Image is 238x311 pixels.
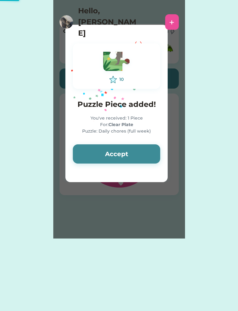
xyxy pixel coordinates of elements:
h4: Puzzle Piece added! [73,99,160,110]
div: + [169,17,174,27]
div: You've received: 1 Piece For: Puzzle: Daily chores (full week) [73,115,160,134]
h4: Hello, [PERSON_NAME] [78,5,140,39]
button: Accept [73,144,160,164]
strong: Clear Plate [108,122,133,127]
img: https%3A%2F%2F1dfc823d71cc564f25c7cc035732a2d8.cdn.bubble.io%2Ff1754094113168x966788797778818000%... [59,15,73,29]
div: 10 [119,76,124,83]
img: interface-favorite-star--reward-rating-rate-social-star-media-favorite-like-stars.svg [109,76,117,83]
img: Vector.svg [99,49,134,76]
